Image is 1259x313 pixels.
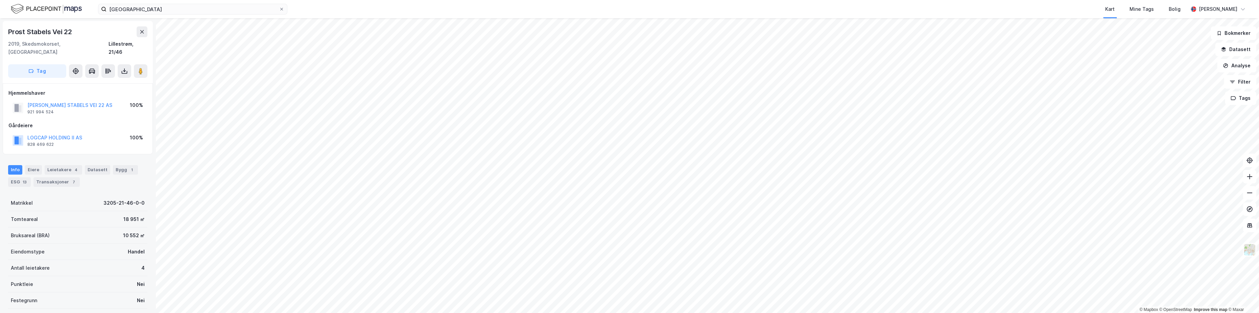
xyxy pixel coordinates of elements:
div: Info [8,165,22,175]
div: 3205-21-46-0-0 [103,199,145,207]
div: Eiere [25,165,42,175]
a: Improve this map [1194,307,1227,312]
div: Mine Tags [1130,5,1154,13]
div: Eiendomstype [11,248,45,256]
div: Festegrunn [11,296,37,305]
a: Mapbox [1139,307,1158,312]
div: Prost Stabels Vei 22 [8,26,73,37]
button: Tag [8,64,66,78]
div: Gårdeiere [8,121,147,130]
div: Punktleie [11,280,33,288]
div: Nei [137,280,145,288]
div: Tomteareal [11,215,38,223]
div: Antall leietakere [11,264,50,272]
div: Transaksjoner [33,177,80,187]
div: Datasett [85,165,110,175]
div: Matrikkel [11,199,33,207]
div: 4 [141,264,145,272]
div: 1 [128,166,135,173]
iframe: Chat Widget [1225,281,1259,313]
div: 921 994 524 [27,109,54,115]
div: Leietakere [45,165,82,175]
a: OpenStreetMap [1159,307,1192,312]
button: Bokmerker [1211,26,1256,40]
div: 13 [21,179,28,185]
div: Lillestrøm, 21/46 [109,40,147,56]
div: Handel [128,248,145,256]
img: Z [1243,243,1256,256]
div: [PERSON_NAME] [1199,5,1237,13]
div: 828 469 622 [27,142,54,147]
div: Bygg [113,165,138,175]
div: 4 [73,166,79,173]
div: 100% [130,134,143,142]
img: logo.f888ab2527a4732fd821a326f86c7f29.svg [11,3,82,15]
div: 2019, Skedsmokorset, [GEOGRAPHIC_DATA] [8,40,109,56]
div: 10 552 ㎡ [123,231,145,240]
button: Tags [1225,91,1256,105]
div: Kart [1105,5,1115,13]
div: Bruksareal (BRA) [11,231,50,240]
button: Filter [1224,75,1256,89]
div: ESG [8,177,31,187]
div: 7 [70,179,77,185]
div: Bolig [1169,5,1181,13]
button: Datasett [1215,43,1256,56]
div: Hjemmelshaver [8,89,147,97]
input: Søk på adresse, matrikkel, gårdeiere, leietakere eller personer [106,4,279,14]
div: 100% [130,101,143,109]
div: 18 951 ㎡ [123,215,145,223]
div: Nei [137,296,145,305]
button: Analyse [1217,59,1256,72]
